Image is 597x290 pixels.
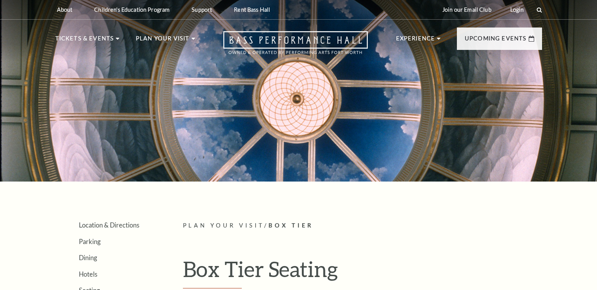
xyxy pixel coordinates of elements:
p: Tickets & Events [55,34,114,48]
p: Experience [396,34,435,48]
p: Upcoming Events [465,34,527,48]
p: Plan Your Visit [136,34,190,48]
p: Children's Education Program [94,6,170,13]
a: Parking [79,238,100,245]
a: Dining [79,254,97,261]
a: Location & Directions [79,221,139,229]
a: Hotels [79,270,97,278]
span: Box Tier [268,222,314,229]
p: Support [192,6,212,13]
p: Rent Bass Hall [234,6,270,13]
p: About [57,6,73,13]
h1: Box Tier Seating [183,256,542,288]
span: Plan Your Visit [183,222,265,229]
p: / [183,221,542,231]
